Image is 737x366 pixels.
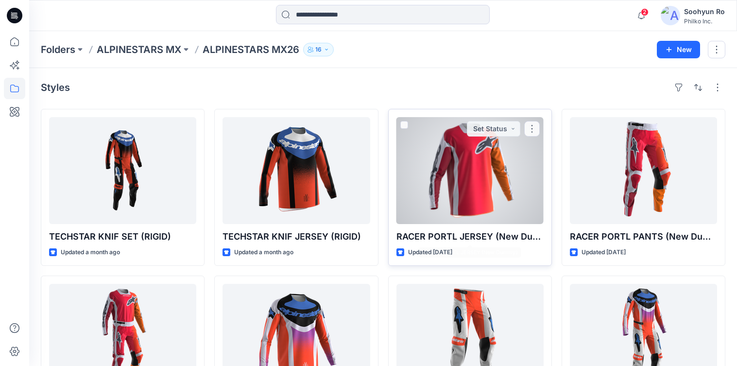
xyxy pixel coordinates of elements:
[61,247,120,258] p: Updated a month ago
[315,44,322,55] p: 16
[657,41,700,58] button: New
[49,230,196,244] p: TECHSTAR KNIF SET (RIGID)
[396,117,544,224] a: RACER PORTL JERSEY (New Dummy)
[223,230,370,244] p: TECHSTAR KNIF JERSEY (RIGID)
[582,247,626,258] p: Updated [DATE]
[303,43,334,56] button: 16
[570,117,717,224] a: RACER PORTL PANTS (New Dummy)
[661,6,680,25] img: avatar
[97,43,181,56] a: ALPINESTARS MX
[570,230,717,244] p: RACER PORTL PANTS (New Dummy)
[223,117,370,224] a: TECHSTAR KNIF JERSEY (RIGID)
[41,43,75,56] a: Folders
[49,117,196,224] a: TECHSTAR KNIF SET (RIGID)
[641,8,649,16] span: 2
[684,17,725,25] div: Philko Inc.
[396,230,544,244] p: RACER PORTL JERSEY (New Dummy)
[234,247,293,258] p: Updated a month ago
[408,247,452,258] p: Updated [DATE]
[684,6,725,17] div: Soohyun Ro
[203,43,299,56] p: ALPINESTARS MX26
[41,82,70,93] h4: Styles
